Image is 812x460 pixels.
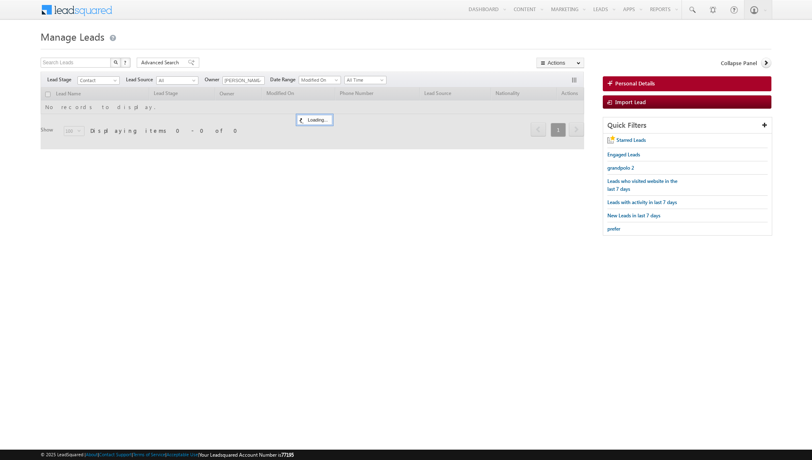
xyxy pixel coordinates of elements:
span: Collapse Panel [721,59,757,67]
a: Personal Details [603,76,771,91]
span: Personal Details [615,80,655,87]
a: Contact Support [99,452,132,457]
span: Advanced Search [141,59,181,66]
a: All Time [344,76,387,84]
a: Modified On [299,76,341,84]
span: grandpolo 2 [607,165,634,171]
a: Acceptable Use [167,452,198,457]
button: Actions [536,58,584,68]
span: 77195 [281,452,294,458]
a: Terms of Service [133,452,165,457]
button: ? [121,58,130,68]
span: Owner [205,76,222,83]
span: Starred Leads [616,137,646,143]
a: Contact [77,76,120,85]
span: All Time [345,76,384,84]
a: All [156,76,198,85]
span: Import Lead [615,98,646,105]
span: Lead Stage [47,76,77,83]
span: Lead Source [126,76,156,83]
span: Date Range [270,76,299,83]
span: Contact [78,77,117,84]
input: Type to Search [222,76,265,85]
span: Manage Leads [41,30,104,43]
span: Leads who visited website in the last 7 days [607,178,677,192]
span: Your Leadsquared Account Number is [199,452,294,458]
span: Engaged Leads [607,151,640,158]
div: Loading... [297,115,332,125]
span: prefer [607,226,620,232]
img: Search [114,60,118,64]
span: Leads with activity in last 7 days [607,199,677,205]
span: © 2025 LeadSquared | | | | | [41,451,294,459]
span: ? [124,59,128,66]
span: All [157,77,196,84]
a: About [86,452,98,457]
span: Modified On [299,76,338,84]
span: New Leads in last 7 days [607,212,660,219]
a: Show All Items [254,77,264,85]
div: Quick Filters [603,117,772,134]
